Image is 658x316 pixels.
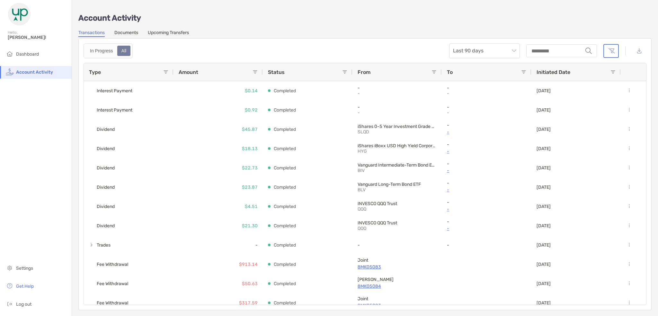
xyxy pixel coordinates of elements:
[358,91,403,96] p: -
[453,44,516,58] span: Last 90 days
[447,167,526,175] a: -
[6,50,13,58] img: household icon
[447,91,492,96] p: -
[358,129,403,135] p: SLQD
[8,3,31,26] img: Zoe Logo
[358,124,437,129] p: iShares 0-5 Year Investment Grade Corporate Bond E
[97,278,128,289] span: Fee Withdrawal
[585,48,592,54] img: input icon
[16,266,33,271] span: Settings
[358,104,437,110] p: -
[358,277,437,282] p: Roth IRA
[245,203,258,211] p: $4.51
[274,183,296,191] p: Completed
[358,302,437,310] a: 8MK05083
[6,68,13,76] img: activity icon
[86,46,117,55] div: In Progress
[447,85,526,91] p: -
[447,242,526,248] p: -
[245,87,258,95] p: $0.14
[358,187,403,193] p: BLV
[242,145,258,153] p: $18.13
[274,222,296,230] p: Completed
[97,163,115,173] span: Dividend
[173,235,263,255] div: -
[242,183,258,191] p: $23.87
[274,241,296,249] p: Completed
[447,110,492,115] p: -
[16,302,31,307] span: Log out
[358,149,403,154] p: HYG
[447,186,526,194] a: -
[6,264,13,272] img: settings icon
[358,162,437,168] p: Vanguard Intermediate-Term Bond ETF
[242,164,258,172] p: $22.73
[447,69,453,75] span: To
[447,205,526,213] a: -
[447,224,526,232] p: -
[447,147,526,155] p: -
[358,206,403,212] p: QQQ
[537,300,551,306] p: [DATE]
[242,222,258,230] p: $21.30
[16,69,53,75] span: Account Activity
[268,69,285,75] span: Status
[97,259,128,270] span: Fee Withdrawal
[97,221,115,231] span: Dividend
[84,43,133,58] div: segmented control
[118,46,130,55] div: All
[358,85,437,91] p: -
[78,30,105,37] a: Transactions
[603,44,619,58] button: Clear filters
[358,143,437,149] p: iShares iBoxx USD High Yield Corporate Bond ETF
[447,200,526,205] p: -
[16,51,39,57] span: Dashboard
[358,168,403,173] p: BIV
[179,69,198,75] span: Amount
[447,122,526,128] p: -
[8,35,68,40] span: [PERSON_NAME]!
[242,125,258,133] p: $45.87
[97,105,132,115] span: Interest Payment
[358,220,437,226] p: INVESCO QQQ Trust
[537,146,551,151] p: [DATE]
[447,180,526,186] p: -
[537,165,551,171] p: [DATE]
[358,242,437,248] p: -
[242,280,258,288] p: $50.63
[447,128,526,136] a: -
[274,145,296,153] p: Completed
[274,280,296,288] p: Completed
[358,282,437,290] a: 8MK05084
[537,107,551,113] p: [DATE]
[274,164,296,172] p: Completed
[274,203,296,211] p: Completed
[148,30,189,37] a: Upcoming Transfers
[97,143,115,154] span: Dividend
[245,106,258,114] p: $0.92
[358,226,403,231] p: QQQ
[537,262,551,267] p: [DATE]
[97,182,115,193] span: Dividend
[358,257,437,263] p: Joint
[537,204,551,209] p: [DATE]
[358,263,437,271] a: 8MK05083
[358,182,437,187] p: Vanguard Long-Term Bond ETF
[537,281,551,286] p: [DATE]
[274,125,296,133] p: Completed
[537,127,551,132] p: [DATE]
[89,69,101,75] span: Type
[537,242,551,248] p: [DATE]
[97,298,128,308] span: Fee Withdrawal
[358,201,437,206] p: INVESCO QQQ Trust
[537,223,551,229] p: [DATE]
[537,69,570,75] span: Initiated Date
[97,124,115,135] span: Dividend
[274,299,296,307] p: Completed
[274,260,296,268] p: Completed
